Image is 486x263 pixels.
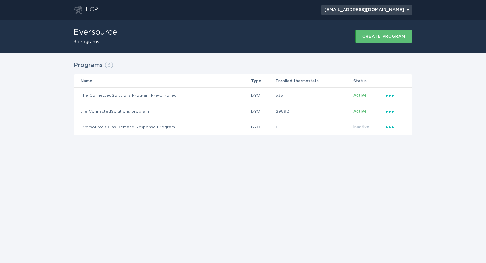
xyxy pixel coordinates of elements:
[74,103,412,119] tr: 7da5011806294c65b3284ef8da718240
[251,103,275,119] td: BYOT
[275,119,353,135] td: 0
[86,6,98,14] div: ECP
[74,28,117,36] h1: Eversource
[353,74,385,87] th: Status
[321,5,412,15] button: Open user account details
[275,74,353,87] th: Enrolled thermostats
[362,34,405,38] div: Create program
[353,109,367,113] span: Active
[353,93,367,97] span: Active
[275,103,353,119] td: 29892
[275,87,353,103] td: 535
[324,8,409,12] div: [EMAIL_ADDRESS][DOMAIN_NAME]
[74,74,412,87] tr: Table Headers
[251,119,275,135] td: BYOT
[386,123,405,131] div: Popover menu
[251,74,275,87] th: Type
[74,103,251,119] td: the ConnectedSolutions program
[74,119,412,135] tr: c56c1c64f5d64682bb014449ad4558dc
[386,108,405,115] div: Popover menu
[74,87,251,103] td: The ConnectedSolutions Program Pre-Enrolled
[104,62,113,68] span: ( 3 )
[74,40,117,44] h2: 3 programs
[386,92,405,99] div: Popover menu
[321,5,412,15] div: Popover menu
[74,119,251,135] td: Eversource’s Gas Demand Response Program
[74,87,412,103] tr: d6cadf48272648d5a1a1be908d1264ec
[74,59,102,71] h2: Programs
[74,6,82,14] button: Go to dashboard
[251,87,275,103] td: BYOT
[355,30,412,43] button: Create program
[353,125,369,129] span: Inactive
[74,74,251,87] th: Name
